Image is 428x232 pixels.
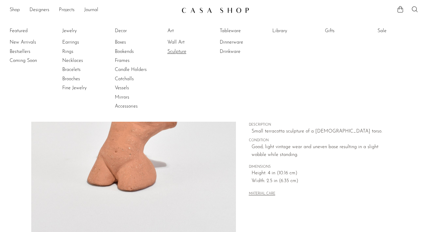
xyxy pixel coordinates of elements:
a: Shop [10,6,20,14]
a: Accessories [115,103,160,110]
nav: Desktop navigation [10,5,177,15]
span: DIMENSIONS [249,164,384,170]
a: Projects [59,6,75,14]
a: Earrings [62,39,107,46]
ul: NEW HEADER MENU [10,5,177,15]
ul: Sale [378,26,423,38]
a: Decor [115,28,160,34]
a: Rings [62,48,107,55]
ul: Featured [10,38,55,65]
a: Designers [29,6,49,14]
ul: Art [167,26,212,56]
a: Journal [84,6,98,14]
a: Mirrors [115,94,160,101]
a: Catchalls [115,76,160,82]
a: Wall Art [167,39,212,46]
a: Bestsellers [10,48,55,55]
span: Width: 2.5 in (6.35 cm) [252,177,384,185]
a: Vessels [115,85,160,91]
ul: Decor [115,26,160,111]
a: Drinkware [220,48,265,55]
a: Sculpture [167,48,212,55]
ul: Library [272,26,317,38]
span: DESCRIPTION [249,122,384,128]
a: Necklaces [62,57,107,64]
a: Tableware [220,28,265,34]
ul: Gifts [325,26,370,38]
ul: Tableware [220,26,265,56]
a: Coming Soon [10,57,55,64]
span: Good; light vintage wear and uneven base resulting in a slight wobble while standing. [252,143,384,159]
button: MATERIAL CARE [249,192,275,196]
span: CONDITION [249,138,384,143]
a: Frames [115,57,160,64]
a: Candle Holders [115,66,160,73]
a: Brooches [62,76,107,82]
span: Height: 4 in (10.16 cm) [252,169,384,177]
a: Library [272,28,317,34]
a: Jewelry [62,28,107,34]
ul: Jewelry [62,26,107,93]
a: Sale [378,28,423,34]
a: Bookends [115,48,160,55]
a: Bracelets [62,66,107,73]
a: Art [167,28,212,34]
a: Boxes [115,39,160,46]
a: New Arrivals [10,39,55,46]
a: Fine Jewelry [62,85,107,91]
a: Dinnerware [220,39,265,46]
p: Small terracotta sculpture of a [DEMOGRAPHIC_DATA] torso. [252,128,384,136]
a: Gifts [325,28,370,34]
